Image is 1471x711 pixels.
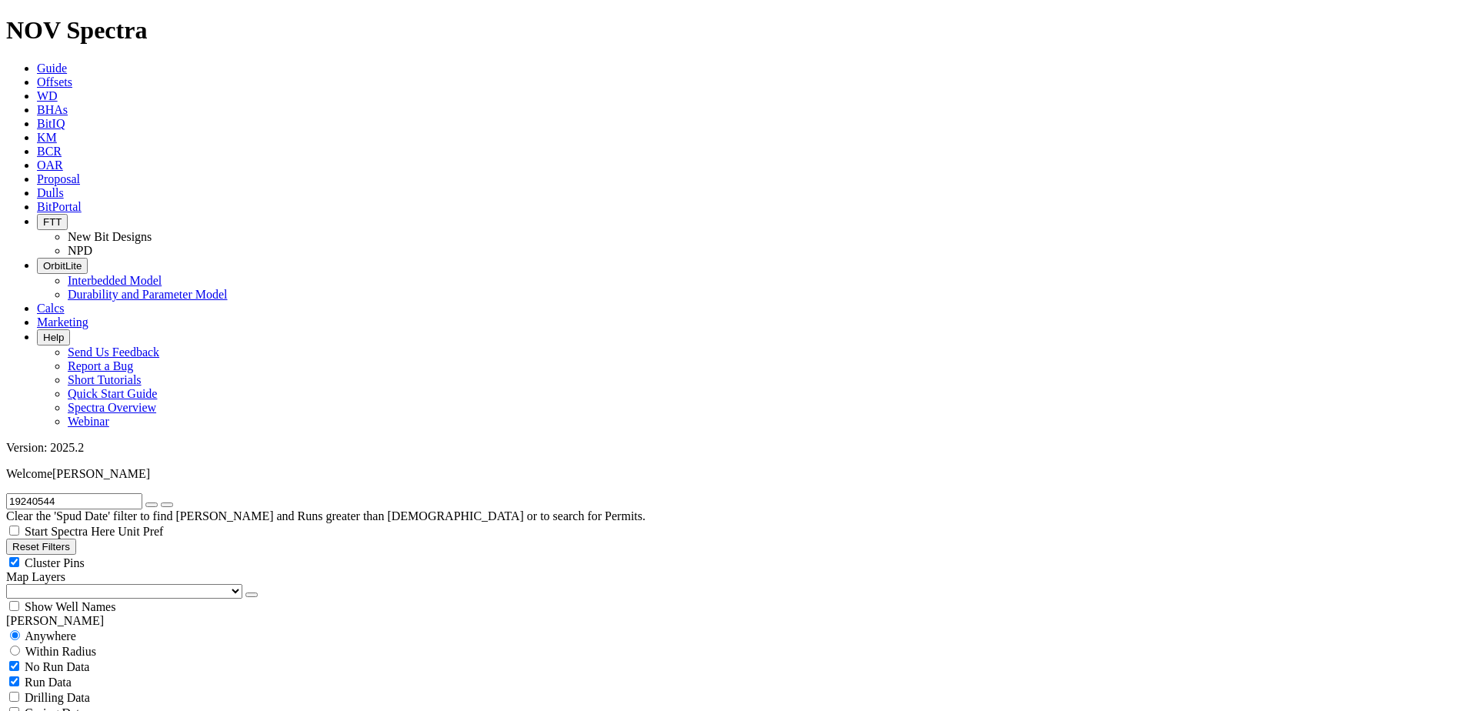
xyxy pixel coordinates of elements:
[37,75,72,88] a: Offsets
[25,629,76,643] span: Anywhere
[43,216,62,228] span: FTT
[68,288,228,301] a: Durability and Parameter Model
[25,645,96,658] span: Within Radius
[37,145,62,158] a: BCR
[6,493,142,509] input: Search
[68,401,156,414] a: Spectra Overview
[68,359,133,372] a: Report a Bug
[37,103,68,116] a: BHAs
[37,214,68,230] button: FTT
[37,172,80,185] a: Proposal
[68,415,109,428] a: Webinar
[118,525,163,538] span: Unit Pref
[37,159,63,172] a: OAR
[37,131,57,144] a: KM
[6,509,645,522] span: Clear the 'Spud Date' filter to find [PERSON_NAME] and Runs greater than [DEMOGRAPHIC_DATA] or to...
[37,89,58,102] a: WD
[68,387,157,400] a: Quick Start Guide
[6,570,65,583] span: Map Layers
[68,274,162,287] a: Interbedded Model
[25,660,89,673] span: No Run Data
[37,258,88,274] button: OrbitLite
[68,230,152,243] a: New Bit Designs
[25,691,90,704] span: Drilling Data
[68,244,92,257] a: NPD
[6,614,1465,628] div: [PERSON_NAME]
[37,315,88,329] a: Marketing
[37,117,65,130] a: BitIQ
[25,676,72,689] span: Run Data
[25,525,115,538] span: Start Spectra Here
[25,556,85,569] span: Cluster Pins
[25,600,115,613] span: Show Well Names
[6,539,76,555] button: Reset Filters
[68,345,159,359] a: Send Us Feedback
[43,332,64,343] span: Help
[68,373,142,386] a: Short Tutorials
[52,467,150,480] span: [PERSON_NAME]
[43,260,82,272] span: OrbitLite
[6,441,1465,455] div: Version: 2025.2
[6,16,1465,45] h1: NOV Spectra
[9,526,19,536] input: Start Spectra Here
[37,302,65,315] a: Calcs
[37,62,67,75] a: Guide
[37,329,70,345] button: Help
[6,467,1465,481] p: Welcome
[37,200,82,213] a: BitPortal
[37,186,64,199] a: Dulls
